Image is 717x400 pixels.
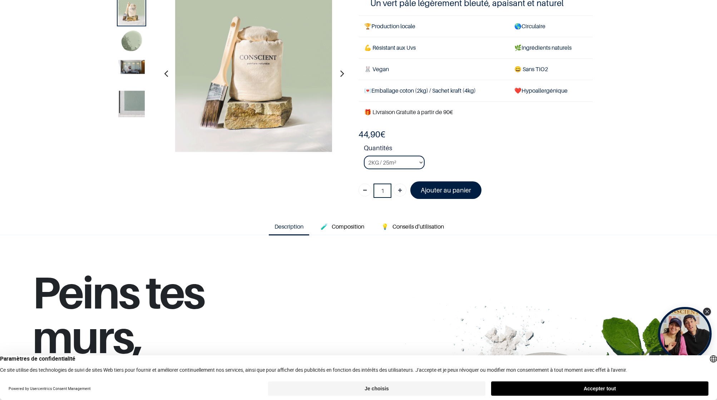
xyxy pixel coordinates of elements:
font: 🎁 Livraison Gratuite à partir de 90€ [364,108,453,116]
div: Open Tolstoy widget [658,307,712,361]
span: 🏆 [364,23,371,30]
span: 🧪 [321,223,328,230]
h1: Peins tes murs, [32,269,319,368]
td: Circulaire [509,15,593,37]
div: Open Tolstoy [658,307,712,361]
span: 💌 [364,87,371,94]
span: 🐰 Vegan [364,65,389,73]
a: Ajouter au panier [410,181,481,199]
b: € [358,129,385,140]
span: 💪 Résistant aux Uvs [364,44,416,51]
div: Tolstoy bubble widget [658,307,712,361]
strong: Quantités [364,143,593,156]
iframe: Tidio Chat [680,354,714,387]
td: Ingrédients naturels [509,37,593,58]
td: ans TiO2 [509,59,593,80]
img: Product image [118,29,145,55]
td: ❤️Hypoallergénique [509,80,593,102]
td: Emballage coton (2kg) / Sachet kraft (4kg) [358,80,509,102]
span: 💡 [381,223,389,230]
img: Product image [118,60,145,74]
span: Conseils d'utilisation [392,223,444,230]
span: 🌎 [514,23,521,30]
span: 😄 S [514,65,526,73]
font: Ajouter au panier [421,186,471,194]
a: Supprimer [358,184,371,196]
a: Ajouter [394,184,406,196]
span: 🌿 [514,44,521,51]
span: Description [275,223,303,230]
div: Close Tolstoy widget [703,308,711,316]
td: Production locale [358,15,509,37]
span: Composition [332,223,364,230]
img: Product image [118,91,145,117]
span: 44,90 [358,129,380,140]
